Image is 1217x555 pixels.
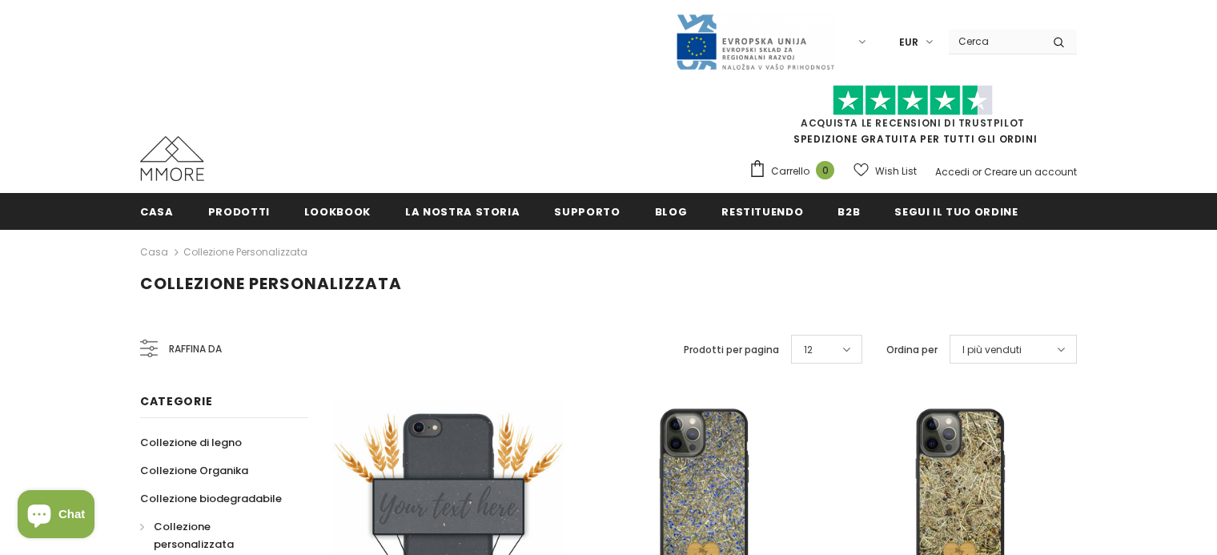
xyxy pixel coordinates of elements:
[140,463,248,478] span: Collezione Organika
[816,161,834,179] span: 0
[304,193,371,229] a: Lookbook
[140,243,168,262] a: Casa
[405,204,520,219] span: La nostra storia
[771,163,809,179] span: Carrello
[949,30,1041,53] input: Search Site
[984,165,1077,179] a: Creare un account
[405,193,520,229] a: La nostra storia
[304,204,371,219] span: Lookbook
[675,34,835,48] a: Javni Razpis
[208,193,270,229] a: Prodotti
[675,13,835,71] img: Javni Razpis
[833,85,993,116] img: Fidati di Pilot Stars
[140,193,174,229] a: Casa
[837,193,860,229] a: B2B
[140,204,174,219] span: Casa
[154,519,234,552] span: Collezione personalizzata
[655,193,688,229] a: Blog
[140,272,402,295] span: Collezione personalizzata
[140,428,242,456] a: Collezione di legno
[140,456,248,485] a: Collezione Organika
[804,342,813,358] span: 12
[894,193,1018,229] a: Segui il tuo ordine
[554,193,620,229] a: supporto
[801,116,1025,130] a: Acquista le recensioni di TrustPilot
[875,163,917,179] span: Wish List
[721,204,803,219] span: Restituendo
[935,165,970,179] a: Accedi
[854,157,917,185] a: Wish List
[749,92,1077,146] span: SPEDIZIONE GRATUITA PER TUTTI GLI ORDINI
[721,193,803,229] a: Restituendo
[208,204,270,219] span: Prodotti
[837,204,860,219] span: B2B
[140,435,242,450] span: Collezione di legno
[894,204,1018,219] span: Segui il tuo ordine
[140,136,204,181] img: Casi MMORE
[655,204,688,219] span: Blog
[886,342,938,358] label: Ordina per
[169,340,222,358] span: Raffina da
[962,342,1022,358] span: I più venduti
[140,393,212,409] span: Categorie
[140,485,282,513] a: Collezione biodegradabile
[140,491,282,506] span: Collezione biodegradabile
[749,159,842,183] a: Carrello 0
[554,204,620,219] span: supporto
[972,165,982,179] span: or
[183,245,307,259] a: Collezione personalizzata
[684,342,779,358] label: Prodotti per pagina
[13,490,99,542] inbox-online-store-chat: Shopify online store chat
[899,34,918,50] span: EUR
